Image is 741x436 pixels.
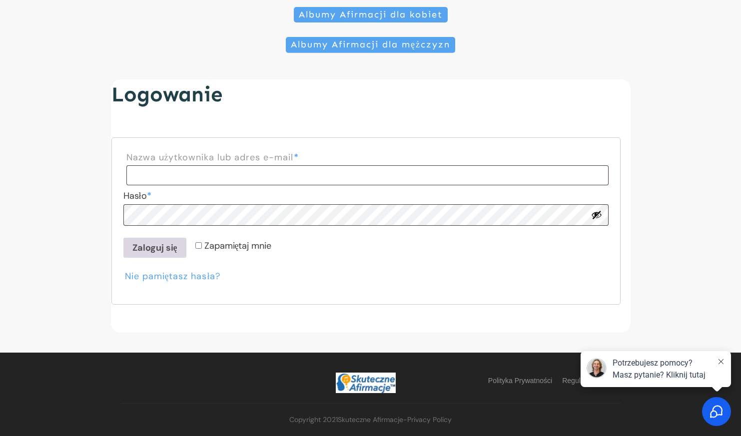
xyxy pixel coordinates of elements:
[123,238,186,258] button: Zaloguj się
[126,149,609,165] label: Nazwa użytkownika lub adres e-mail
[488,374,552,388] a: Polityka Prywatności
[286,37,455,53] a: Albumy Afirmacji dla mężczyzn
[121,414,620,426] p: Copyright 2021 -
[125,270,221,282] a: Nie pamiętasz hasła?
[291,39,450,50] span: Albumy Afirmacji dla mężczyzn
[195,242,202,249] input: Zapamiętaj mnie
[204,240,272,252] span: Zapamiętaj mnie
[299,9,443,20] span: Albumy Afirmacji dla kobiet
[338,415,403,424] span: Skuteczne Afirmacje
[591,209,602,220] button: Pokaż hasło
[562,374,618,388] a: Regulamin sklepu
[123,188,609,204] label: Hasło
[294,7,448,23] a: Albumy Afirmacji dla kobiet
[407,415,452,424] a: Privacy Policy
[111,80,621,119] h2: Logowanie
